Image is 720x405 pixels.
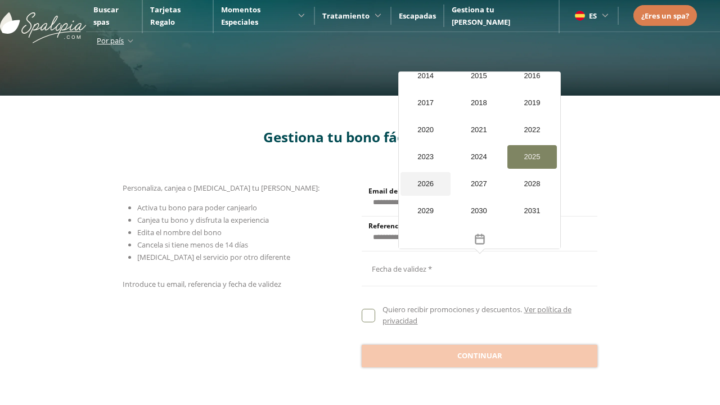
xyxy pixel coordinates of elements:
span: Edita el nombre del bono [137,227,222,237]
div: 2018 [454,91,504,115]
div: 2014 [400,64,451,88]
div: 2029 [400,199,451,223]
div: 2016 [507,64,557,88]
span: Quiero recibir promociones y descuentos. [382,304,522,314]
a: Ver política de privacidad [382,304,571,326]
div: 2020 [400,118,451,142]
div: 2026 [400,172,451,196]
div: 2019 [507,91,557,115]
a: Gestiona tu [PERSON_NAME] [452,4,510,27]
div: 2015 [454,64,504,88]
span: Cancela si tiene menos de 14 días [137,240,248,250]
div: 2022 [507,118,557,142]
div: 2034 [507,226,557,250]
a: ¿Eres un spa? [641,10,689,22]
span: Introduce tu email, referencia y fecha de validez [123,279,281,289]
a: Buscar spas [93,4,119,27]
div: 2033 [454,226,504,250]
span: ¿Eres un spa? [641,11,689,21]
span: Activa tu bono para poder canjearlo [137,202,257,213]
a: Tarjetas Regalo [150,4,181,27]
button: Continuar [362,345,597,367]
span: Por país [97,35,124,46]
div: 2032 [400,226,451,250]
div: 2027 [454,172,504,196]
span: Continuar [457,350,502,362]
div: 2023 [400,145,451,169]
span: Personaliza, canjea o [MEDICAL_DATA] tu [PERSON_NAME]: [123,183,319,193]
span: Canjea tu bono y disfruta la experiencia [137,215,269,225]
div: 2028 [507,172,557,196]
a: Escapadas [399,11,436,21]
div: 2021 [454,118,504,142]
button: Toggle overlay [399,229,560,249]
div: 2017 [400,91,451,115]
div: 2024 [454,145,504,169]
div: 2031 [507,199,557,223]
span: [MEDICAL_DATA] el servicio por otro diferente [137,252,290,262]
span: Gestiona tu bono fácilmente [263,128,457,146]
div: 2030 [454,199,504,223]
div: 2025 [507,145,557,169]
